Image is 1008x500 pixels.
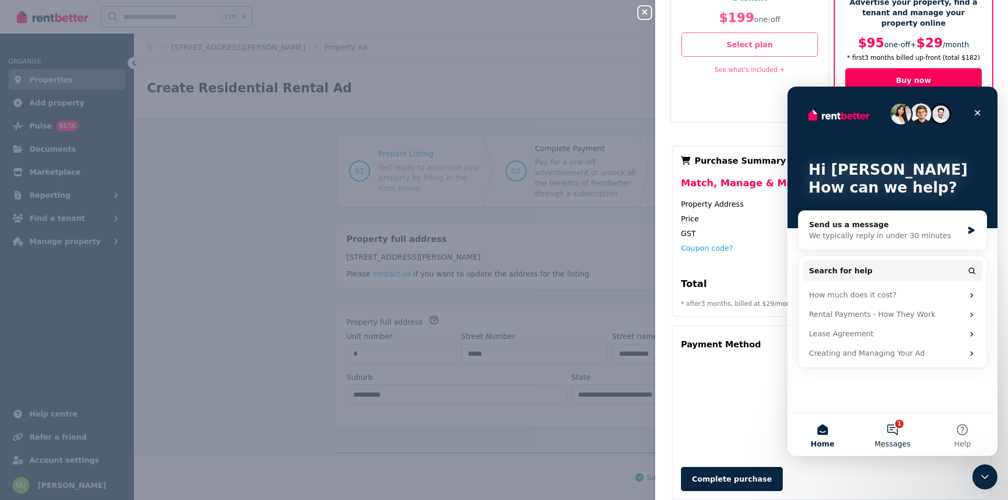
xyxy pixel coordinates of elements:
div: Property Address [681,199,831,209]
button: Complete purchase [681,467,783,491]
p: * first 3 month s billed up-front (total $182 ) [845,54,982,62]
span: + [910,40,917,49]
span: $199 [719,10,754,25]
div: Payment Method [681,334,761,355]
div: GST [681,228,831,239]
a: See what's included + [715,66,785,73]
div: Price [681,214,831,224]
p: * after 3 month s, billed at $29 / month [681,300,982,308]
iframe: Intercom live chat [787,87,997,456]
button: Buy now [845,68,982,92]
iframe: Intercom live chat [972,464,997,490]
button: Select plan [681,33,818,57]
iframe: Secure payment input frame [679,357,984,456]
span: / month [943,40,969,49]
span: $95 [858,36,884,50]
span: one-off [754,15,781,24]
div: Match, Manage & Maintain [681,176,982,199]
div: Purchase Summary [681,155,982,167]
span: one-off [884,40,910,49]
span: $29 [917,36,943,50]
button: Coupon code? [681,243,733,253]
div: Total [681,276,831,295]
